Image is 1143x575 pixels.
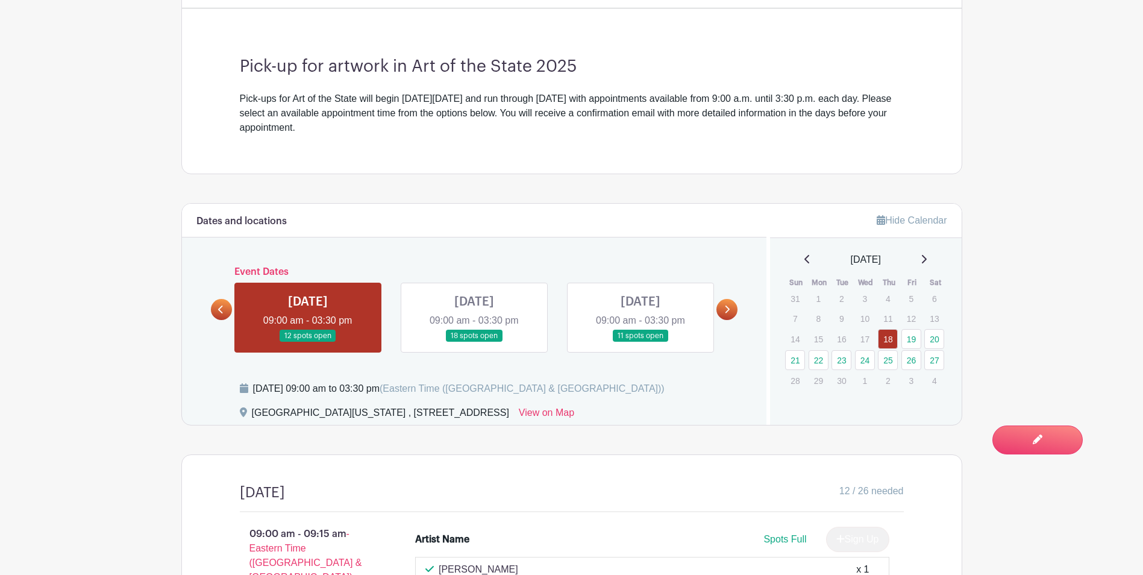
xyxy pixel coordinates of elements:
th: Thu [877,277,901,289]
a: 26 [901,350,921,370]
th: Wed [854,277,878,289]
div: Pick-ups for Art of the State will begin [DATE][DATE] and run through [DATE] with appointments av... [240,92,904,135]
p: 14 [785,330,805,348]
p: 12 [901,309,921,328]
th: Fri [901,277,924,289]
p: 17 [855,330,875,348]
h6: Dates and locations [196,216,287,227]
a: 24 [855,350,875,370]
th: Sun [784,277,808,289]
p: 31 [785,289,805,308]
span: (Eastern Time ([GEOGRAPHIC_DATA] & [GEOGRAPHIC_DATA])) [380,383,665,394]
th: Sat [924,277,947,289]
p: 7 [785,309,805,328]
p: 29 [809,371,828,390]
p: 8 [809,309,828,328]
p: 3 [855,289,875,308]
th: Tue [831,277,854,289]
div: [DATE] 09:00 am to 03:30 pm [253,382,665,396]
span: [DATE] [851,253,881,267]
div: [GEOGRAPHIC_DATA][US_STATE] , [STREET_ADDRESS] [252,406,509,425]
h3: Pick-up for artwork in Art of the State 2025 [240,57,904,77]
a: 18 [878,329,898,349]
p: 9 [831,309,851,328]
p: 11 [878,309,898,328]
div: Artist Name [415,532,469,547]
a: 27 [924,350,944,370]
a: 23 [831,350,851,370]
a: 19 [901,329,921,349]
th: Mon [808,277,831,289]
p: 16 [831,330,851,348]
a: View on Map [519,406,574,425]
span: 12 / 26 needed [839,484,904,498]
a: Hide Calendar [877,215,947,225]
p: 2 [878,371,898,390]
p: 30 [831,371,851,390]
h6: Event Dates [232,266,717,278]
h4: [DATE] [240,484,285,501]
p: 13 [924,309,944,328]
a: 25 [878,350,898,370]
p: 3 [901,371,921,390]
a: 22 [809,350,828,370]
p: 2 [831,289,851,308]
a: 20 [924,329,944,349]
p: 5 [901,289,921,308]
p: 10 [855,309,875,328]
p: 1 [809,289,828,308]
p: 4 [878,289,898,308]
p: 6 [924,289,944,308]
p: 28 [785,371,805,390]
p: 15 [809,330,828,348]
p: 4 [924,371,944,390]
p: 1 [855,371,875,390]
span: Spots Full [763,534,806,544]
a: 21 [785,350,805,370]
